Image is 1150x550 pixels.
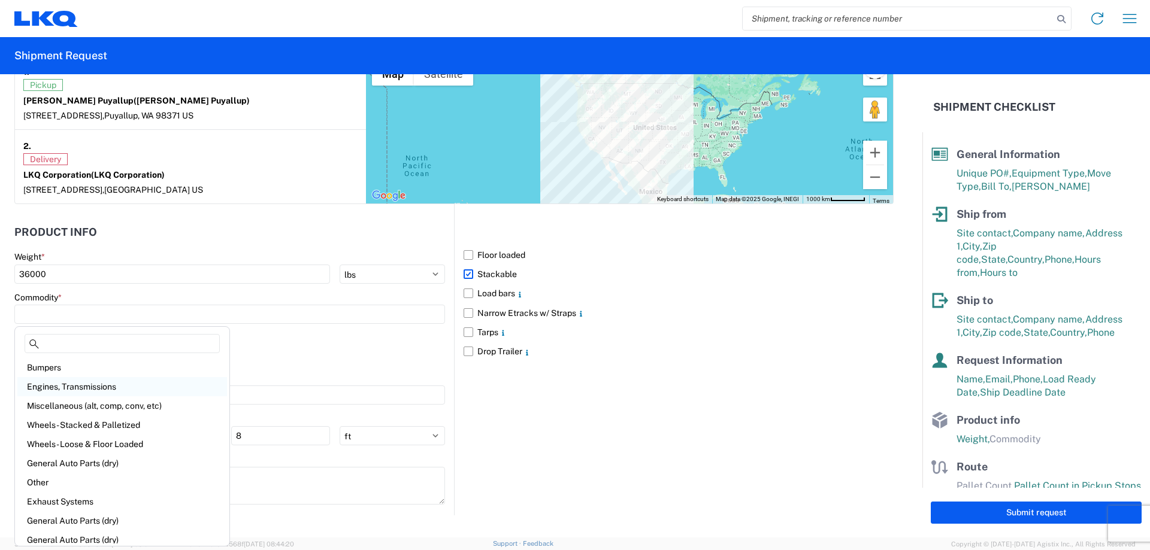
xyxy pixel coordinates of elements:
[493,540,523,547] a: Support
[17,377,227,396] div: Engines, Transmissions
[369,188,408,203] img: Google
[980,387,1066,398] span: Ship Deadline Date
[23,170,165,180] strong: LKQ Corporation
[104,111,193,120] span: Puyallup, WA 98371 US
[957,460,988,473] span: Route
[957,314,1013,325] span: Site contact,
[23,185,104,195] span: [STREET_ADDRESS],
[1087,327,1115,338] span: Phone
[863,98,887,121] button: Drag Pegman onto the map to open Street View
[863,141,887,165] button: Zoom in
[803,195,869,203] button: Map Scale: 1000 km per 55 pixels
[23,96,250,105] strong: [PERSON_NAME] Puyallup
[957,227,1013,239] span: Site contact,
[464,284,894,303] label: Load bars
[17,358,227,377] div: Bumpers
[464,342,894,361] label: Drop Trailer
[17,530,227,549] div: General Auto Parts (dry)
[464,323,894,342] label: Tarps
[244,540,294,548] span: [DATE] 08:44:20
[957,480,1014,491] span: Pallet Count,
[981,254,1007,265] span: State,
[23,111,104,120] span: [STREET_ADDRESS],
[957,168,1012,179] span: Unique PO#,
[933,100,1055,114] h2: Shipment Checklist
[716,196,799,202] span: Map data ©2025 Google, INEGI
[1012,168,1087,179] span: Equipment Type,
[989,433,1041,445] span: Commodity
[17,492,227,511] div: Exhaust Systems
[957,373,985,385] span: Name,
[134,96,250,105] span: ([PERSON_NAME] Puyallup)
[1024,327,1050,338] span: State,
[982,327,1024,338] span: Zip code,
[14,292,62,303] label: Commodity
[931,502,1142,524] button: Submit request
[14,48,107,63] h2: Shipment Request
[464,265,894,284] label: Stackable
[164,540,294,548] span: Client: 2025.17.0-5dd568f
[985,373,1013,385] span: Email,
[1007,254,1045,265] span: Country,
[957,414,1020,426] span: Product info
[111,540,158,548] span: [DATE] 09:51:12
[806,196,830,202] span: 1000 km
[464,303,894,323] label: Narrow Etracks w/ Straps
[957,148,1060,160] span: General Information
[1013,314,1085,325] span: Company name,
[1013,227,1085,239] span: Company name,
[1013,373,1043,385] span: Phone,
[957,208,1006,220] span: Ship from
[981,181,1012,192] span: Bill To,
[369,188,408,203] a: Open this area in Google Maps (opens a new window)
[17,396,227,415] div: Miscellaneous (alt, comp, conv, etc)
[23,138,31,153] strong: 2.
[414,62,473,86] button: Show satellite imagery
[91,170,165,180] span: (LKQ Corporation)
[951,539,1136,549] span: Copyright © [DATE]-[DATE] Agistix Inc., All Rights Reserved
[980,267,1018,278] span: Hours to
[1045,254,1075,265] span: Phone,
[523,540,553,547] a: Feedback
[14,540,158,548] span: Server: 2025.17.0-16a969492de
[963,241,982,252] span: City,
[17,454,227,473] div: General Auto Parts (dry)
[957,354,1063,366] span: Request Information
[743,7,1053,30] input: Shipment, tracking or reference number
[1050,327,1087,338] span: Country,
[957,294,993,306] span: Ship to
[17,434,227,454] div: Wheels - Loose & Floor Loaded
[657,195,709,203] button: Keyboard shortcuts
[104,185,203,195] span: [GEOGRAPHIC_DATA] US
[23,79,63,91] span: Pickup
[863,165,887,189] button: Zoom out
[464,245,894,265] label: Floor loaded
[14,226,97,238] h2: Product Info
[14,251,45,262] label: Weight
[17,415,227,434] div: Wheels - Stacked & Palletized
[963,327,982,338] span: City,
[231,426,330,445] input: H
[957,433,989,445] span: Weight,
[957,480,1141,505] span: Pallet Count in Pickup Stops equals Pallet Count in delivery stops
[23,153,68,165] span: Delivery
[1012,181,1090,192] span: [PERSON_NAME]
[17,473,227,492] div: Other
[17,511,227,530] div: General Auto Parts (dry)
[873,197,889,204] a: Terms
[372,62,414,86] button: Show street map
